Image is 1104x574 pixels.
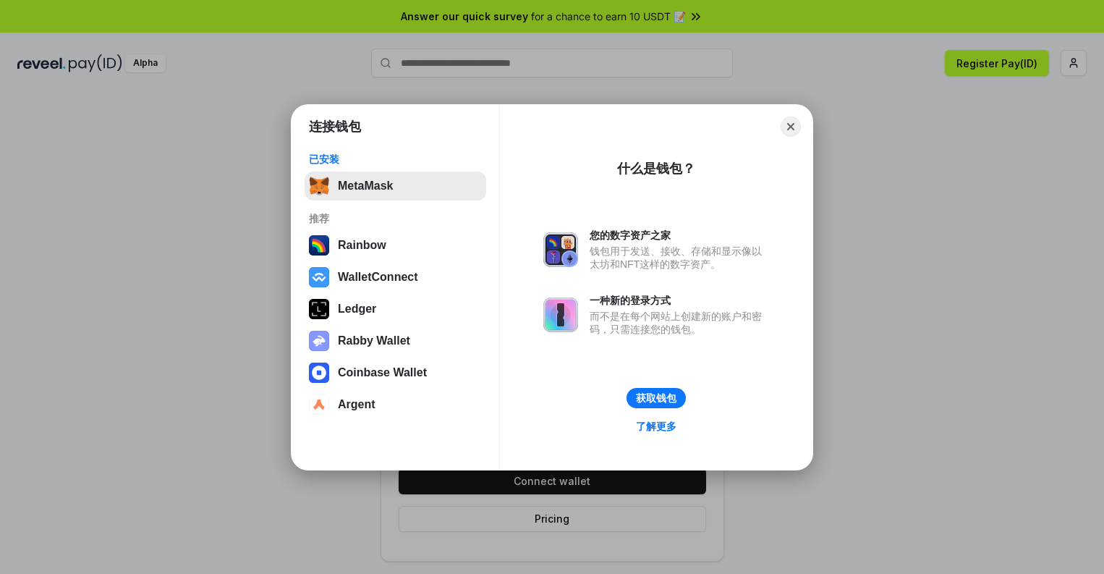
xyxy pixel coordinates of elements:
button: Coinbase Wallet [305,358,486,387]
div: Argent [338,398,375,411]
div: 钱包用于发送、接收、存储和显示像以太坊和NFT这样的数字资产。 [590,245,769,271]
img: svg+xml,%3Csvg%20xmlns%3D%22http%3A%2F%2Fwww.w3.org%2F2000%2Fsvg%22%20fill%3D%22none%22%20viewBox... [543,297,578,332]
div: 您的数字资产之家 [590,229,769,242]
div: WalletConnect [338,271,418,284]
a: 了解更多 [627,417,685,436]
img: svg+xml,%3Csvg%20width%3D%22120%22%20height%3D%22120%22%20viewBox%3D%220%200%20120%20120%22%20fil... [309,235,329,256]
button: Close [781,117,801,137]
div: 已安装 [309,153,482,166]
div: Ledger [338,303,376,316]
div: 获取钱包 [636,392,676,405]
button: Rabby Wallet [305,326,486,355]
h1: 连接钱包 [309,118,361,135]
button: Rainbow [305,231,486,260]
img: svg+xml,%3Csvg%20width%3D%2228%22%20height%3D%2228%22%20viewBox%3D%220%200%2028%2028%22%20fill%3D... [309,394,329,415]
button: Ledger [305,295,486,324]
img: svg+xml,%3Csvg%20width%3D%2228%22%20height%3D%2228%22%20viewBox%3D%220%200%2028%2028%22%20fill%3D... [309,267,329,287]
img: svg+xml,%3Csvg%20xmlns%3D%22http%3A%2F%2Fwww.w3.org%2F2000%2Fsvg%22%20fill%3D%22none%22%20viewBox... [543,232,578,267]
div: Coinbase Wallet [338,366,427,379]
button: Argent [305,390,486,419]
img: svg+xml,%3Csvg%20xmlns%3D%22http%3A%2F%2Fwww.w3.org%2F2000%2Fsvg%22%20fill%3D%22none%22%20viewBox... [309,331,329,351]
div: 了解更多 [636,420,676,433]
img: svg+xml,%3Csvg%20fill%3D%22none%22%20height%3D%2233%22%20viewBox%3D%220%200%2035%2033%22%20width%... [309,176,329,196]
div: MetaMask [338,180,393,193]
img: svg+xml,%3Csvg%20width%3D%2228%22%20height%3D%2228%22%20viewBox%3D%220%200%2028%2028%22%20fill%3D... [309,363,329,383]
button: MetaMask [305,172,486,201]
button: WalletConnect [305,263,486,292]
div: Rabby Wallet [338,334,410,347]
div: Rainbow [338,239,386,252]
div: 一种新的登录方式 [590,294,769,307]
button: 获取钱包 [627,388,686,408]
div: 推荐 [309,212,482,225]
div: 而不是在每个网站上创建新的账户和密码，只需连接您的钱包。 [590,310,769,336]
div: 什么是钱包？ [617,160,695,177]
img: svg+xml,%3Csvg%20xmlns%3D%22http%3A%2F%2Fwww.w3.org%2F2000%2Fsvg%22%20width%3D%2228%22%20height%3... [309,299,329,319]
